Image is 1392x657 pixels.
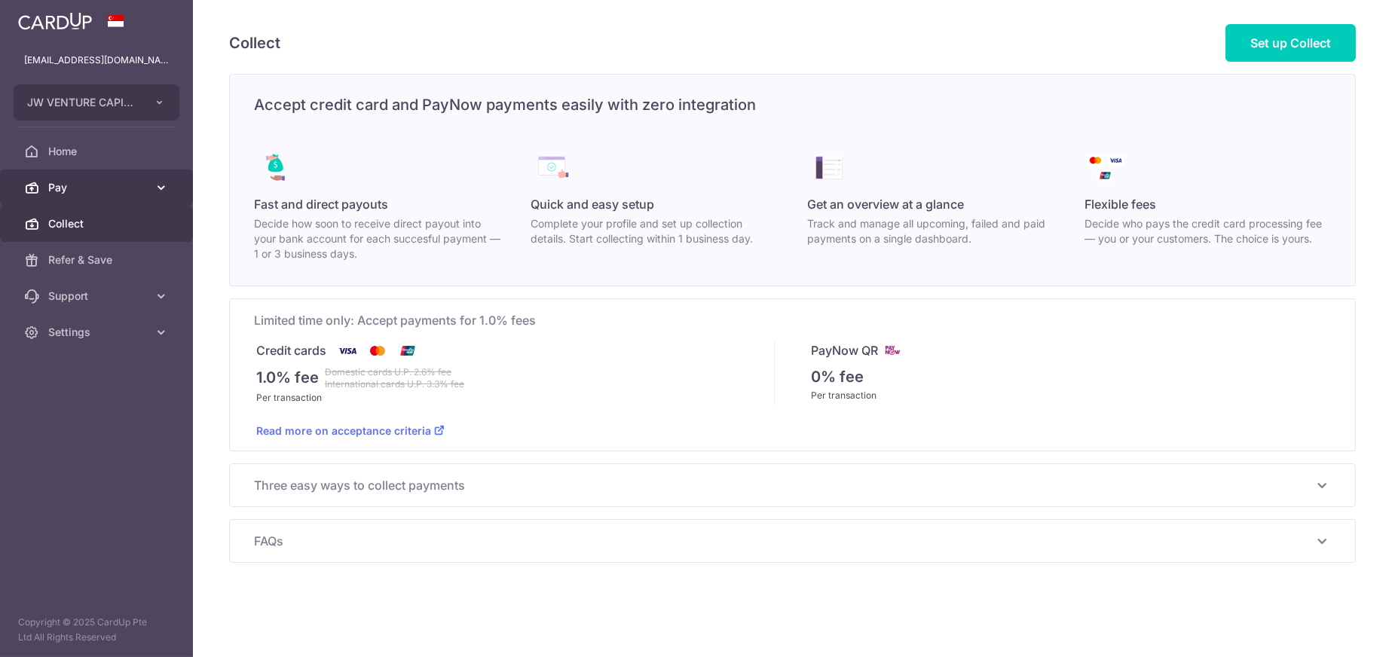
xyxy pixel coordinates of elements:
span: Help [34,11,65,24]
p: Decide how soon to receive direct payout into your bank account for each succesful payment — 1 or... [254,216,500,261]
strike: Domestic cards U.P. 2.6% fee International cards U.P. 3.3% fee [325,366,464,390]
span: Flexible fees [1085,195,1156,213]
button: JW VENTURE CAPITAL PTE. LTD. [14,84,179,121]
p: PayNow QR [811,341,878,359]
img: Visa [332,341,363,360]
p: Complete your profile and set up collection details. Start collecting within 1 business day. [531,216,777,246]
p: Three easy ways to collect payments [254,476,1331,494]
span: Settings [48,325,148,340]
span: Get an overview at a glance [808,195,965,213]
span: Refer & Save [48,252,148,267]
span: Limited time only: Accept payments for 1.0% fees [254,311,1331,329]
p: Credit cards [256,341,326,360]
img: collect_benefits-payment-logos-dce544b9a714b2bc395541eb8d6324069de0a0c65b63ad9c2b4d71e4e11ae343.png [1085,147,1127,189]
span: Quick and easy setup [531,195,654,213]
a: Read more on acceptance criteria [256,424,445,437]
h5: Accept credit card and PayNow payments easily with zero integration [230,93,1355,117]
img: Mastercard [363,341,393,360]
img: paynow-md-4fe65508ce96feda548756c5ee0e473c78d4820b8ea51387c6e4ad89e58a5e61.png [884,341,902,359]
span: Three easy ways to collect payments [254,476,1313,494]
a: Set up Collect [1225,24,1356,62]
p: [EMAIL_ADDRESS][DOMAIN_NAME] [24,53,169,68]
img: collect_benefits-quick_setup-238ffe9d55e53beed05605bc46673ff5ef3689472e416b62ebc7d0ab8d3b3a0b.png [531,147,573,189]
img: CardUp [18,12,92,30]
span: Set up Collect [1250,35,1331,50]
div: Per transaction [256,390,774,405]
p: FAQs [254,532,1331,550]
span: Pay [48,180,148,195]
p: 1.0% fee [256,366,319,390]
p: Track and manage all upcoming, failed and paid payments on a single dashboard. [808,216,1054,246]
img: collect_benefits-direct_payout-68d016c079b23098044efbcd1479d48bd02143683a084563df2606996dc465b2.png [254,147,296,189]
h5: Collect [229,31,280,55]
span: JW VENTURE CAPITAL PTE. LTD. [27,95,139,110]
span: Collect [48,216,148,231]
p: 0% fee [811,365,864,388]
span: Support [48,289,148,304]
p: Decide who pays the credit card processing fee — you or your customers. The choice is yours. [1085,216,1331,246]
img: Union Pay [393,341,423,360]
img: collect_benefits-all-in-one-overview-ecae168be53d4dea631b4473abdc9059fc34e556e287cb8dd7d0b18560f7... [808,147,850,189]
div: Per transaction [811,388,1329,403]
span: Fast and direct payouts [254,195,388,213]
span: Home [48,144,148,159]
span: FAQs [254,532,1313,550]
